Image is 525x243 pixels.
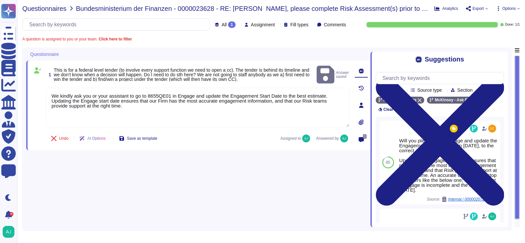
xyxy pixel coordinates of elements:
[472,7,484,11] span: Export
[54,67,309,82] span: This is for a federal level tender (to involve every support function we need to open a cc). The ...
[442,7,458,11] span: Analytics
[502,7,516,11] span: Options
[46,132,74,145] button: Undo
[3,226,14,238] img: user
[515,23,520,26] span: 1 / 1
[434,6,458,11] button: Analytics
[386,160,390,164] span: 85
[488,212,496,220] img: user
[302,134,310,142] img: user
[290,22,308,27] span: Fill types
[324,22,346,27] span: Comments
[46,88,349,127] textarea: We kindly ask you or your assistant to go to 8655QE01 in Engage and update the Engagement Start D...
[1,225,19,239] button: user
[87,136,106,140] span: AI Options
[505,23,514,26] span: Done:
[59,136,69,140] span: Undo
[22,37,132,41] span: A question is assigned to you or your team.
[10,212,13,216] div: 9+
[127,136,157,140] span: Save as template
[114,132,163,145] button: Save as template
[317,64,349,85] span: Answer saved
[228,21,236,28] div: 1
[251,22,275,27] span: Assignment
[221,22,227,27] span: All
[488,125,496,133] img: user
[97,37,132,41] b: Click here to filter
[340,134,348,142] img: user
[316,136,339,140] span: Answered by
[379,72,504,84] input: Search by keywords
[280,134,313,142] span: Assigned to
[76,5,429,12] span: Bundesministerium der Finanzen - 0000023628 - RE: [PERSON_NAME], please complete Risk Assessment(...
[22,5,67,12] span: Questionnaires
[26,19,210,30] input: Search by keywords
[46,72,51,77] span: 1
[30,52,59,57] span: Questionnaire
[363,134,367,139] span: 0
